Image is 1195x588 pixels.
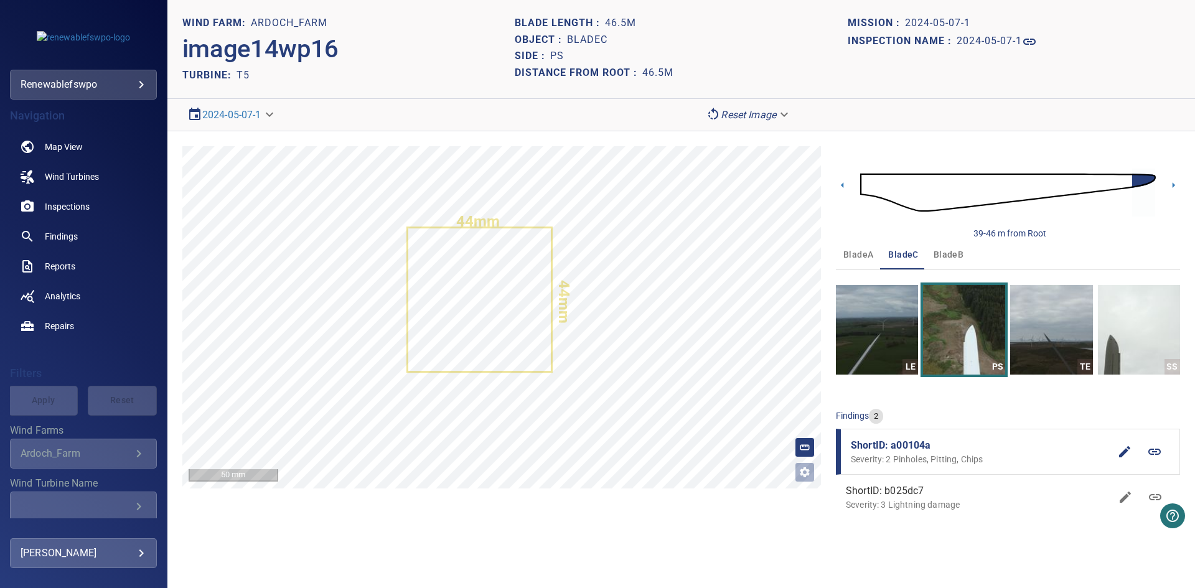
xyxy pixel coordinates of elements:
[550,50,564,62] h1: PS
[973,227,1046,240] div: 39-46 m from Root
[905,17,970,29] h1: 2024-05-07-1
[202,109,261,121] a: 2024-05-07-1
[869,411,883,422] span: 2
[957,35,1022,47] h1: 2024-05-07-1
[10,426,157,436] label: Wind Farms
[848,17,905,29] h1: Mission :
[515,50,550,62] h1: Side :
[846,498,1110,511] p: Severity: 3 Lightning damage
[846,483,1110,498] span: ShortID: b025dc7
[10,132,157,162] a: map noActive
[990,359,1005,375] div: PS
[1165,359,1180,375] div: SS
[237,69,250,81] h2: T5
[515,67,642,79] h1: Distance from root :
[45,260,75,273] span: Reports
[605,17,636,29] h1: 46.5m
[957,34,1037,49] a: 2024-05-07-1
[45,141,83,153] span: Map View
[182,34,339,64] h2: image14wp16
[45,170,99,183] span: Wind Turbines
[251,17,327,29] h1: Ardoch_Farm
[555,280,573,324] text: 44mm
[45,230,78,243] span: Findings
[701,104,796,126] div: Reset Image
[1098,285,1180,375] a: SS
[10,439,157,469] div: Wind Farms
[860,157,1156,228] img: d
[10,367,157,380] h4: Filters
[10,281,157,311] a: analytics noActive
[851,453,1110,465] p: Severity: 2 Pinholes, Pitting, Chips
[888,247,918,263] span: bladeC
[21,447,131,459] div: Ardoch_Farm
[1010,285,1092,375] a: TE
[721,109,776,121] em: Reset Image
[45,320,74,332] span: Repairs
[10,251,157,281] a: reports noActive
[10,492,157,521] div: Wind Turbine Name
[10,192,157,222] a: inspections noActive
[21,543,146,563] div: [PERSON_NAME]
[10,311,157,341] a: repairs noActive
[642,67,673,79] h1: 46.5m
[795,462,815,482] button: Open image filters and tagging options
[10,222,157,251] a: findings noActive
[515,34,567,46] h1: Object :
[515,17,605,29] h1: Blade length :
[21,75,146,95] div: renewablefswpo
[836,285,918,375] a: LE
[851,438,1110,453] span: ShortID: a00104a
[10,70,157,100] div: renewablefswpo
[37,31,130,44] img: renewablefswpo-logo
[567,34,607,46] h1: bladeC
[45,290,80,302] span: Analytics
[45,200,90,213] span: Inspections
[848,35,957,47] h1: Inspection name :
[10,478,157,488] label: Wind Turbine Name
[10,162,157,192] a: windturbines noActive
[923,285,1005,375] a: PS
[456,213,500,230] text: 44mm
[902,359,918,375] div: LE
[843,247,873,263] span: bladeA
[836,411,869,421] span: findings
[182,17,251,29] h1: WIND FARM:
[934,247,963,263] span: bladeB
[10,110,157,122] h4: Navigation
[1077,359,1093,375] div: TE
[182,69,237,81] h2: TURBINE:
[182,104,281,126] div: 2024-05-07-1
